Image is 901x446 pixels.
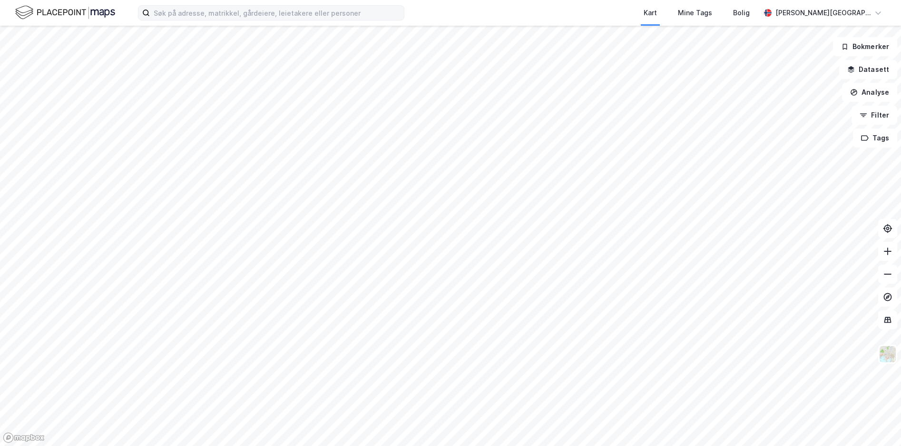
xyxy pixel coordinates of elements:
div: Mine Tags [678,7,712,19]
div: Bolig [733,7,750,19]
input: Søk på adresse, matrikkel, gårdeiere, leietakere eller personer [150,6,404,20]
iframe: Chat Widget [853,400,901,446]
div: [PERSON_NAME][GEOGRAPHIC_DATA] [775,7,871,19]
div: Kart [644,7,657,19]
img: logo.f888ab2527a4732fd821a326f86c7f29.svg [15,4,115,21]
